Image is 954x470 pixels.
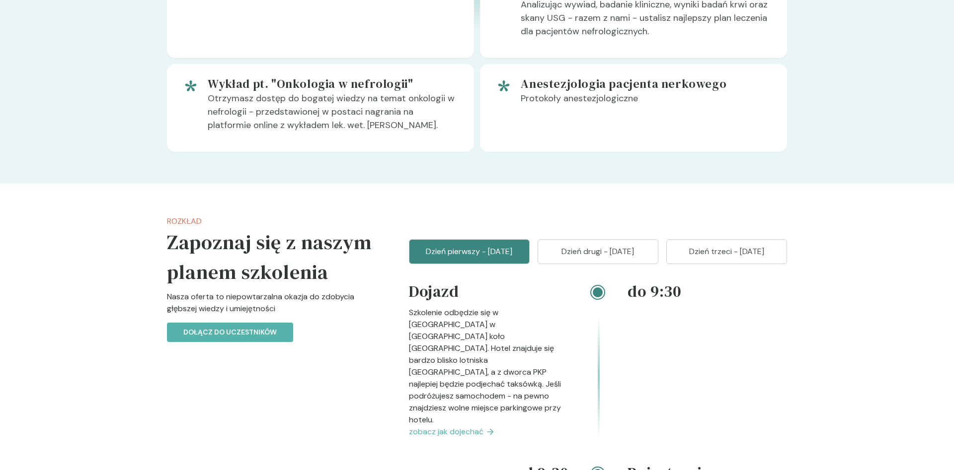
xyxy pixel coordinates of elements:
[521,76,771,92] h5: Anestezjologia pacjenta nerkowego
[521,92,771,113] p: Protokoły anestezjologiczne
[208,76,458,92] h5: Wykład pt. "Onkologia w nefrologii"
[208,92,458,140] p: Otrzymasz dostęp do bogatej wiedzy na temat onkologii w nefrologii - przedstawionej w postaci nag...
[167,291,377,323] p: Nasza oferta to niepowtarzalna okazja do zdobycia głębszej wiedzy i umiejętności
[167,323,293,342] button: Dołącz do uczestników
[409,280,568,307] h4: Dojazd
[538,239,658,264] button: Dzień drugi - [DATE]
[409,307,568,426] p: Szkolenie odbędzie się w [GEOGRAPHIC_DATA] w [GEOGRAPHIC_DATA] koło [GEOGRAPHIC_DATA]. Hotel znaj...
[421,246,517,258] p: Dzień pierwszy - [DATE]
[167,215,377,227] p: Rozkład
[167,327,293,337] a: Dołącz do uczestników
[666,239,787,264] button: Dzień trzeci - [DATE]
[183,327,277,337] p: Dołącz do uczestników
[409,426,483,438] span: zobacz jak dojechać
[628,280,787,303] h4: do 9:30
[409,426,568,438] a: zobacz jak dojechać
[167,227,377,287] h5: Zapoznaj się z naszym planem szkolenia
[550,246,646,258] p: Dzień drugi - [DATE]
[679,246,775,258] p: Dzień trzeci - [DATE]
[409,239,530,264] button: Dzień pierwszy - [DATE]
